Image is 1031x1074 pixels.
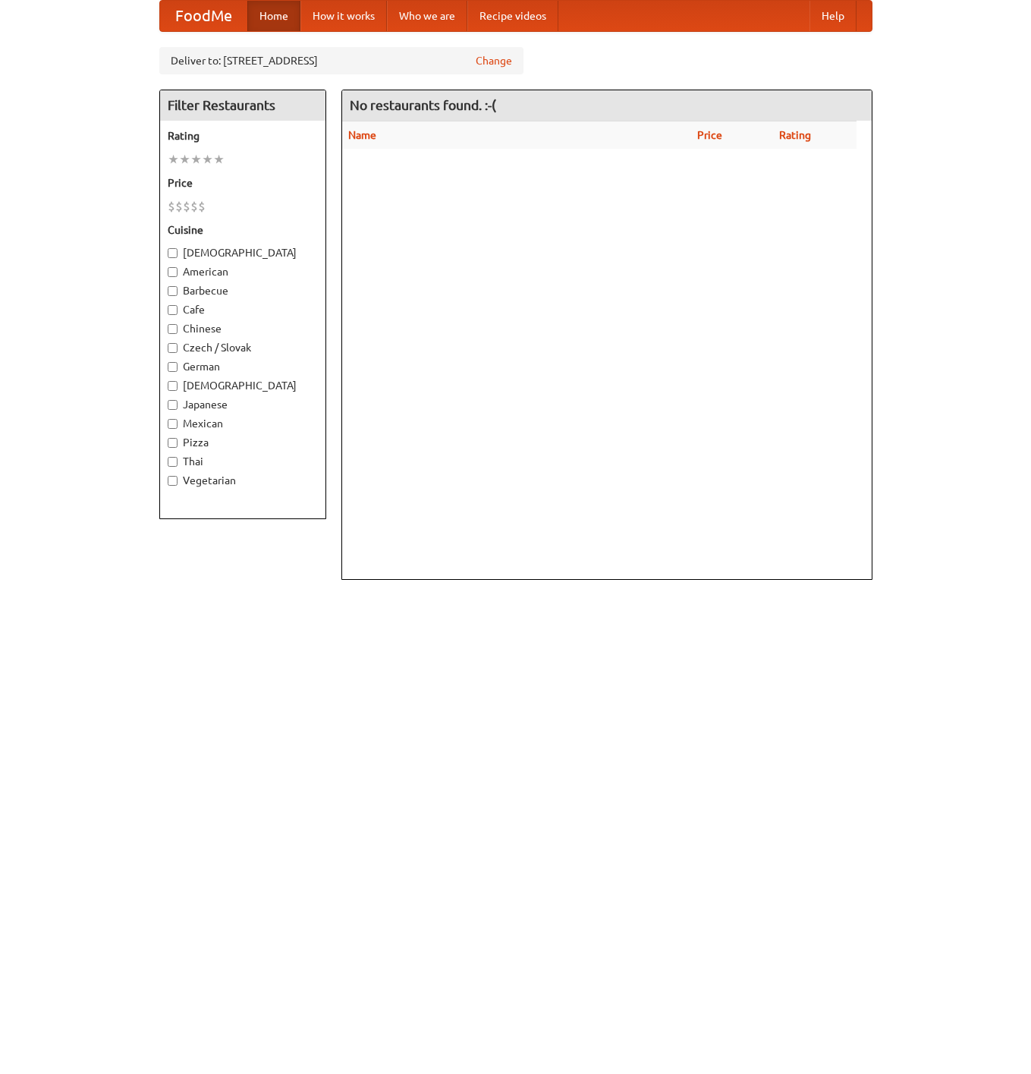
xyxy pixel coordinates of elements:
[168,245,318,260] label: [DEMOGRAPHIC_DATA]
[198,198,206,215] li: $
[213,151,225,168] li: ★
[387,1,467,31] a: Who we are
[168,175,318,191] h5: Price
[160,1,247,31] a: FoodMe
[168,248,178,258] input: [DEMOGRAPHIC_DATA]
[168,435,318,450] label: Pizza
[168,343,178,353] input: Czech / Slovak
[168,438,178,448] input: Pizza
[168,397,318,412] label: Japanese
[168,267,178,277] input: American
[168,419,178,429] input: Mexican
[160,90,325,121] h4: Filter Restaurants
[168,302,318,317] label: Cafe
[168,283,318,298] label: Barbecue
[168,454,318,469] label: Thai
[350,98,496,112] ng-pluralize: No restaurants found. :-(
[809,1,857,31] a: Help
[190,198,198,215] li: $
[168,359,318,374] label: German
[168,128,318,143] h5: Rating
[168,222,318,238] h5: Cuisine
[779,129,811,141] a: Rating
[168,198,175,215] li: $
[168,324,178,334] input: Chinese
[168,321,318,336] label: Chinese
[476,53,512,68] a: Change
[168,305,178,315] input: Cafe
[168,340,318,355] label: Czech / Slovak
[467,1,558,31] a: Recipe videos
[348,129,376,141] a: Name
[202,151,213,168] li: ★
[168,473,318,488] label: Vegetarian
[168,416,318,431] label: Mexican
[168,151,179,168] li: ★
[697,129,722,141] a: Price
[168,362,178,372] input: German
[190,151,202,168] li: ★
[168,400,178,410] input: Japanese
[168,286,178,296] input: Barbecue
[168,457,178,467] input: Thai
[168,381,178,391] input: [DEMOGRAPHIC_DATA]
[159,47,523,74] div: Deliver to: [STREET_ADDRESS]
[179,151,190,168] li: ★
[175,198,183,215] li: $
[247,1,300,31] a: Home
[168,378,318,393] label: [DEMOGRAPHIC_DATA]
[183,198,190,215] li: $
[168,264,318,279] label: American
[300,1,387,31] a: How it works
[168,476,178,486] input: Vegetarian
